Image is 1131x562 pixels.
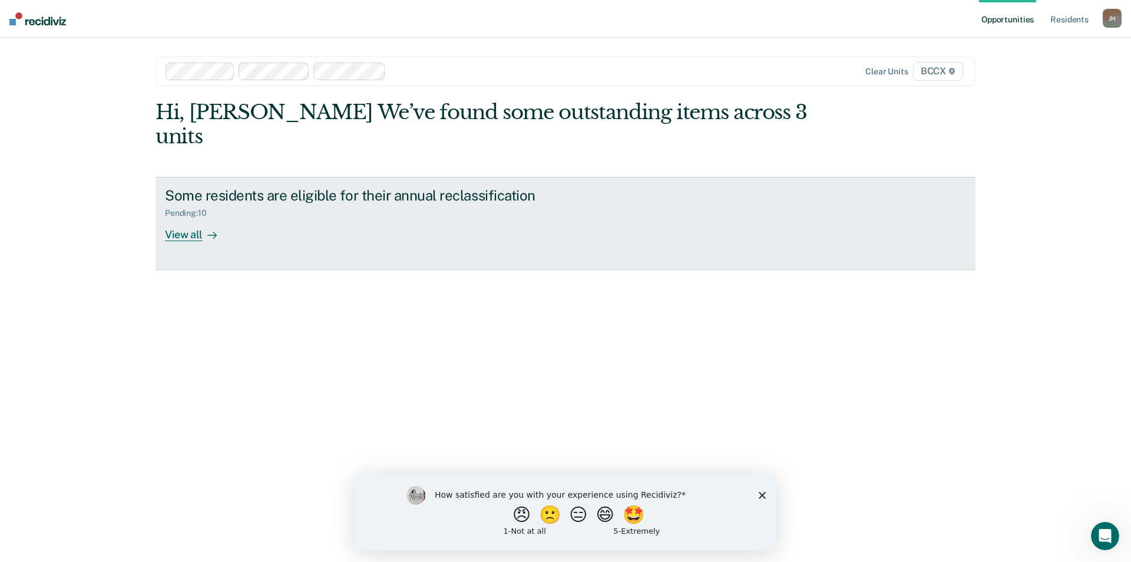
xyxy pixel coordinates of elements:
[355,474,776,550] iframe: Survey by Kim from Recidiviz
[865,67,908,77] div: Clear units
[1103,9,1122,28] div: J H
[165,218,231,241] div: View all
[156,100,812,149] div: Hi, [PERSON_NAME] We’ve found some outstanding items across 3 units
[165,187,578,204] div: Some residents are eligible for their annual reclassification
[165,208,216,218] div: Pending : 10
[913,62,963,81] span: BCCX
[156,177,975,270] a: Some residents are eligible for their annual reclassificationPending:10View all
[1091,522,1119,550] iframe: Intercom live chat
[9,12,66,25] img: Recidiviz
[1103,9,1122,28] button: JH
